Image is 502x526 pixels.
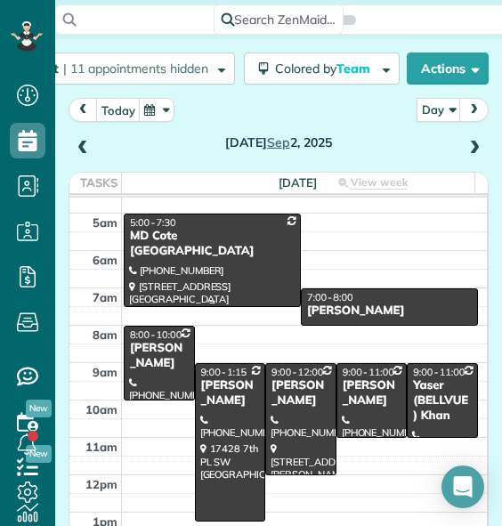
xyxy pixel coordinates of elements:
span: 8am [93,328,117,342]
span: 9:00 - 11:00 [343,366,394,378]
span: 8:00 - 10:00 [130,328,182,341]
div: [PERSON_NAME] [129,341,190,371]
span: 9:00 - 1:15 [201,366,247,378]
span: Colored by [275,61,376,77]
span: Sep [267,134,290,150]
button: Actions [407,53,489,85]
div: MD Cote [GEOGRAPHIC_DATA] [129,229,296,259]
button: Colored byTeam [244,53,400,85]
div: [PERSON_NAME] [342,378,402,409]
span: Team [336,61,373,77]
div: Yaser (BELLVUE) Khan [412,378,473,424]
span: New [26,400,52,417]
span: 9:00 - 12:00 [271,366,323,378]
button: prev [69,98,98,122]
span: 10am [85,402,117,417]
button: Day [417,98,461,122]
span: 7am [93,290,117,304]
span: 6am [93,253,117,267]
div: Open Intercom Messenger [441,465,484,508]
span: 5am [93,215,117,230]
span: 11am [85,440,117,454]
span: 12pm [85,477,117,491]
div: [PERSON_NAME] [200,378,261,409]
th: Tasks [69,173,122,193]
span: View week [351,175,408,190]
span: | 11 appointments hidden [63,61,208,77]
div: [PERSON_NAME] [306,303,473,319]
span: 9am [93,365,117,379]
button: today [96,98,141,122]
div: [PERSON_NAME] [271,378,331,409]
span: 7:00 - 8:00 [307,291,353,303]
span: 9:00 - 11:00 [413,366,465,378]
span: [DATE] [279,175,317,190]
h2: [DATE] 2, 2025 [100,136,457,150]
button: next [459,98,489,122]
span: 5:00 - 7:30 [130,216,176,229]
